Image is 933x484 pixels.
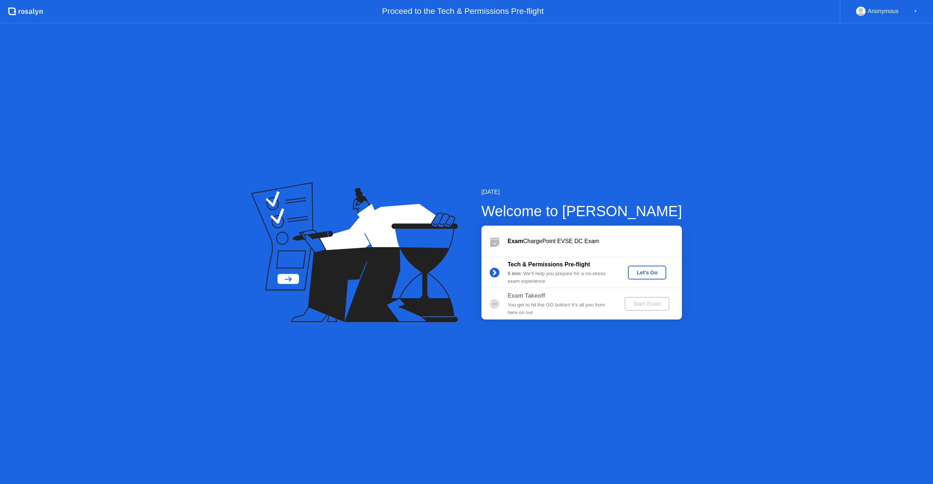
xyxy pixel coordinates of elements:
[508,293,545,299] b: Exam Takeoff
[508,238,523,244] b: Exam
[868,7,899,16] div: Anonymous
[628,266,666,279] button: Let's Go
[508,301,613,316] div: You get to hit the GO button! It’s all you from here on out
[631,270,663,275] div: Let's Go
[628,301,667,307] div: Start Exam
[481,188,682,197] div: [DATE]
[508,271,521,276] b: 5 min
[625,297,670,311] button: Start Exam
[508,261,590,267] b: Tech & Permissions Pre-flight
[508,237,682,246] div: ChargePoint EVSE DC Exam
[481,200,682,222] div: Welcome to [PERSON_NAME]
[508,270,613,285] div: : We’ll help you prepare for a no-stress exam experience
[914,7,917,16] div: ▼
